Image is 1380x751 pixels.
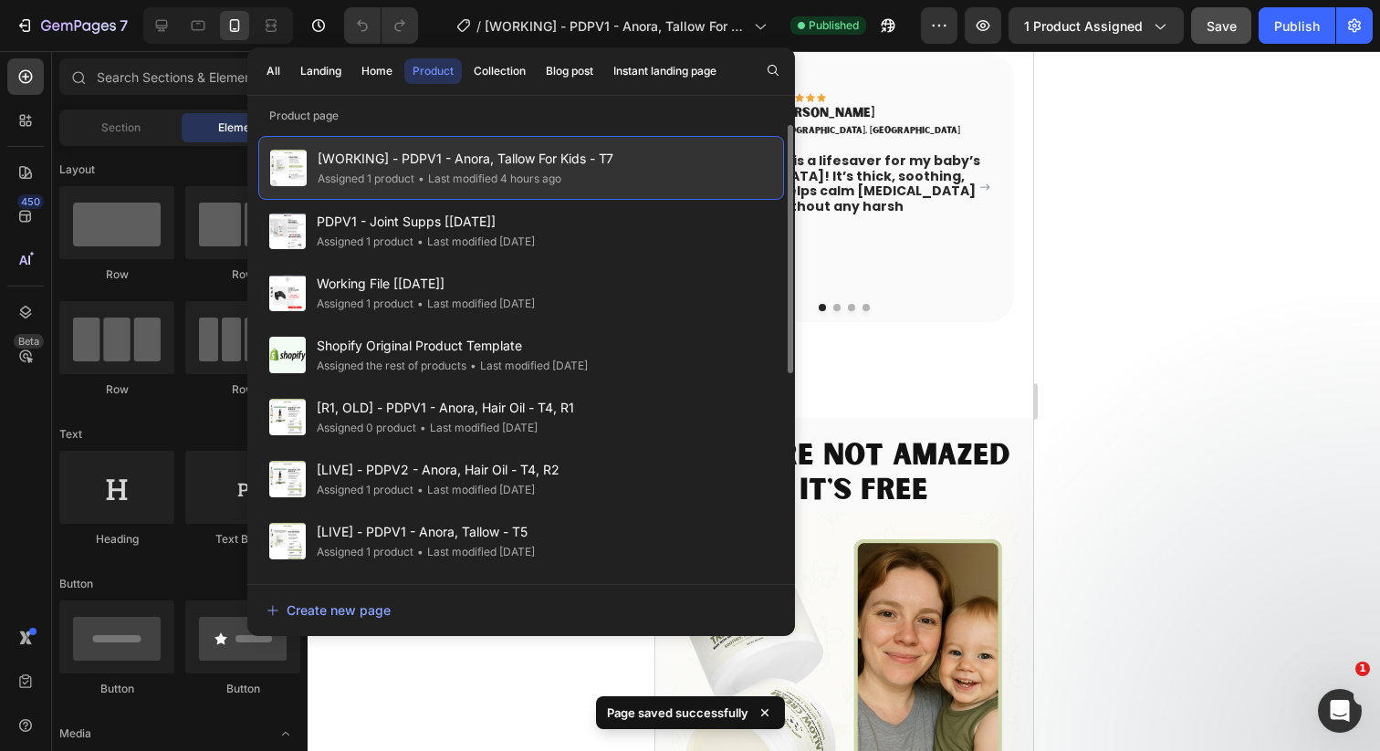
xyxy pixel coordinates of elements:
[247,107,795,125] p: Product page
[417,297,423,310] span: •
[417,483,423,496] span: •
[317,335,588,357] span: Shopify Original Product Template
[655,51,1033,751] iframe: Design area
[413,481,535,499] div: Last modified [DATE]
[466,357,588,375] div: Last modified [DATE]
[59,725,91,742] span: Media
[418,172,424,185] span: •
[267,600,391,620] div: Create new page
[59,426,82,443] span: Text
[607,704,748,722] p: Page saved successfully
[318,170,414,188] div: Assigned 1 product
[7,7,136,44] button: 7
[420,421,426,434] span: •
[17,194,44,209] div: 450
[414,170,561,188] div: Last modified 4 hours ago
[1259,7,1335,44] button: Publish
[465,58,534,84] button: Collection
[59,58,300,95] input: Search Sections & Elements
[413,295,535,313] div: Last modified [DATE]
[474,63,526,79] div: Collection
[1009,7,1184,44] button: 1 product assigned
[1355,662,1370,676] span: 1
[1191,7,1251,44] button: Save
[101,120,141,136] span: Section
[413,63,454,79] div: Product
[317,273,535,295] span: Working File [[DATE]]
[413,233,535,251] div: Last modified [DATE]
[317,543,413,561] div: Assigned 1 product
[416,419,538,437] div: Last modified [DATE]
[485,16,747,36] span: [WORKING] - PDPV1 - Anora, Tallow For Kids - T7
[605,58,725,84] button: Instant landing page
[258,58,288,84] button: All
[59,531,174,548] div: Heading
[809,17,859,34] span: Published
[353,58,401,84] button: Home
[185,531,300,548] div: Text Block
[317,521,535,543] span: [LIVE] - PDPV1 - Anora, Tallow - T5
[59,266,174,283] div: Row
[14,334,44,349] div: Beta
[120,15,128,37] p: 7
[413,543,535,561] div: Last modified [DATE]
[1318,689,1362,733] iframe: Intercom live chat
[185,266,300,283] div: Row
[218,120,260,136] span: Element
[59,381,174,398] div: Row
[267,63,280,79] div: All
[1207,18,1237,34] span: Save
[317,295,413,313] div: Assigned 1 product
[470,359,476,372] span: •
[344,7,418,44] div: Undo/Redo
[318,148,613,170] span: [WORKING] - PDPV1 - Anora, Tallow For Kids - T7
[59,681,174,697] div: Button
[185,381,300,398] div: Row
[300,63,341,79] div: Landing
[292,58,350,84] button: Landing
[317,397,574,419] span: [R1, OLD] - PDPV1 - Anora, Hair Oil - T4, R1
[317,357,466,375] div: Assigned the rest of products
[59,576,93,592] span: Button
[546,63,593,79] div: Blog post
[317,419,416,437] div: Assigned 0 product
[417,545,423,558] span: •
[266,592,777,629] button: Create new page
[317,211,535,233] span: PDPV1 - Joint Supps [[DATE]]
[1274,16,1320,36] div: Publish
[538,58,601,84] button: Blog post
[271,719,300,748] span: Toggle open
[317,481,413,499] div: Assigned 1 product
[404,58,462,84] button: Product
[1024,16,1143,36] span: 1 product assigned
[317,233,413,251] div: Assigned 1 product
[59,162,95,178] span: Layout
[417,235,423,248] span: •
[361,63,392,79] div: Home
[317,459,559,481] span: [LIVE] - PDPV2 - Anora, Hair Oil - T4, R2
[185,681,300,697] div: Button
[613,63,716,79] div: Instant landing page
[476,16,481,36] span: /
